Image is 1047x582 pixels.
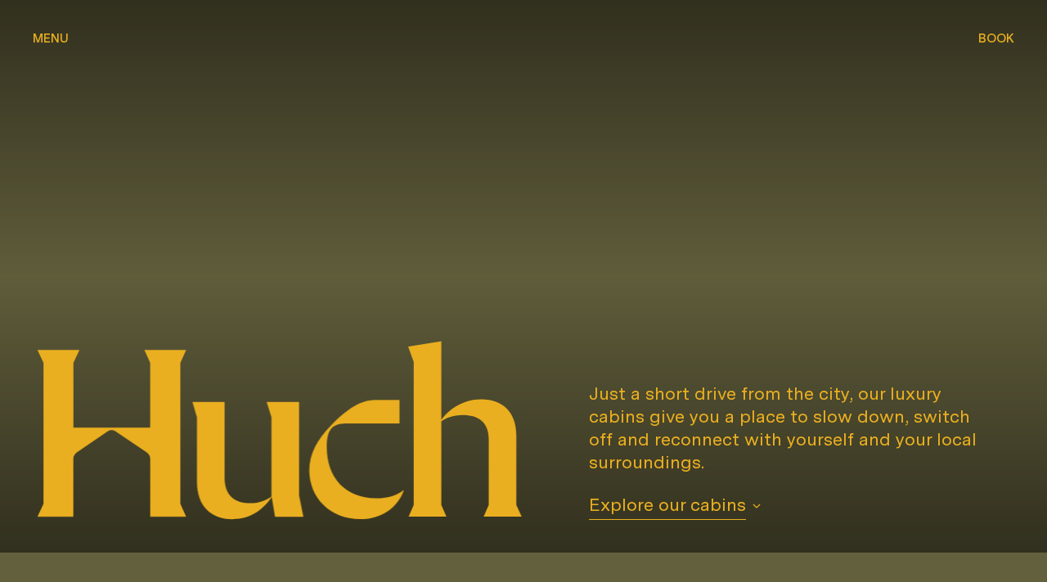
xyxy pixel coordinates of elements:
button: show booking tray [978,29,1014,49]
p: Just a short drive from the city, our luxury cabins give you a place to slow down, switch off and... [589,382,982,473]
span: Menu [33,32,69,44]
button: Explore our cabins [589,493,761,520]
span: Explore our cabins [589,493,746,520]
span: Book [978,32,1014,44]
button: show menu [33,29,69,49]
